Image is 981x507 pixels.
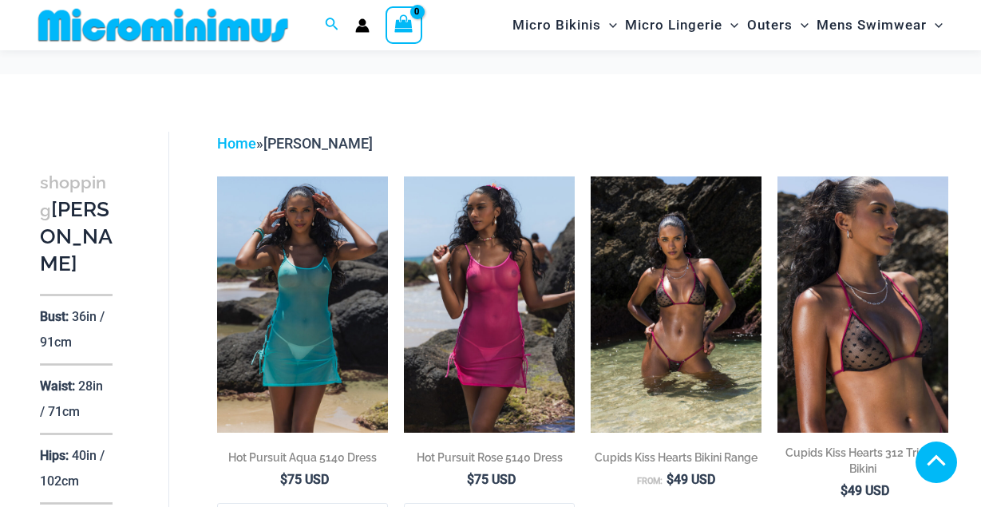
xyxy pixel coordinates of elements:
[404,450,575,471] a: Hot Pursuit Rose 5140 Dress
[467,472,516,487] bdi: 75 USD
[667,472,674,487] span: $
[777,445,948,482] a: Cupids Kiss Hearts 312 Tri Top Bikini
[280,472,329,487] bdi: 75 USD
[743,5,813,46] a: OutersMenu ToggleMenu Toggle
[217,135,373,152] span: »
[591,176,761,433] img: Cupids Kiss Hearts 312 Tri Top 456 Micro 06
[40,378,75,394] p: Waist:
[591,450,761,465] h2: Cupids Kiss Hearts Bikini Range
[621,5,742,46] a: Micro LingerieMenu ToggleMenu Toggle
[601,5,617,46] span: Menu Toggle
[508,5,621,46] a: Micro BikinisMenu ToggleMenu Toggle
[32,7,295,43] img: MM SHOP LOGO FLAT
[777,176,948,433] img: Cupids Kiss Hearts 312 Tri Top 01
[217,450,388,465] h2: Hot Pursuit Aqua 5140 Dress
[263,135,373,152] span: [PERSON_NAME]
[217,450,388,471] a: Hot Pursuit Aqua 5140 Dress
[40,448,69,463] p: Hips:
[625,5,722,46] span: Micro Lingerie
[40,309,105,350] p: 36in / 91cm
[467,472,474,487] span: $
[506,2,949,48] nav: Site Navigation
[637,476,663,486] span: From:
[512,5,601,46] span: Micro Bikinis
[777,445,948,477] h2: Cupids Kiss Hearts 312 Tri Top Bikini
[40,309,69,324] p: Bust:
[325,15,339,35] a: Search icon link
[667,472,715,487] bdi: 49 USD
[217,176,388,433] img: Hot Pursuit Aqua 5140 Dress 01
[793,5,809,46] span: Menu Toggle
[404,176,575,433] a: Hot Pursuit Rose 5140 Dress 01Hot Pursuit Rose 5140 Dress 12Hot Pursuit Rose 5140 Dress 12
[591,450,761,471] a: Cupids Kiss Hearts Bikini Range
[404,450,575,465] h2: Hot Pursuit Rose 5140 Dress
[817,5,927,46] span: Mens Swimwear
[927,5,943,46] span: Menu Toggle
[747,5,793,46] span: Outers
[217,176,388,433] a: Hot Pursuit Aqua 5140 Dress 01Hot Pursuit Aqua 5140 Dress 06Hot Pursuit Aqua 5140 Dress 06
[722,5,738,46] span: Menu Toggle
[280,472,287,487] span: $
[386,6,422,43] a: View Shopping Cart, empty
[404,176,575,433] img: Hot Pursuit Rose 5140 Dress 01
[841,483,848,498] span: $
[841,483,889,498] bdi: 49 USD
[813,5,947,46] a: Mens SwimwearMenu ToggleMenu Toggle
[40,448,105,489] p: 40in / 102cm
[355,18,370,33] a: Account icon link
[40,168,113,278] h3: [PERSON_NAME]
[40,172,106,220] span: shopping
[591,176,761,433] a: Cupids Kiss Hearts 312 Tri Top 456 Micro 06Cupids Kiss Hearts 312 Tri Top 456 Micro 09Cupids Kiss...
[217,135,256,152] a: Home
[777,176,948,433] a: Cupids Kiss Hearts 312 Tri Top 01Cupids Kiss Hearts 312 Tri Top 456 Micro 07Cupids Kiss Hearts 31...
